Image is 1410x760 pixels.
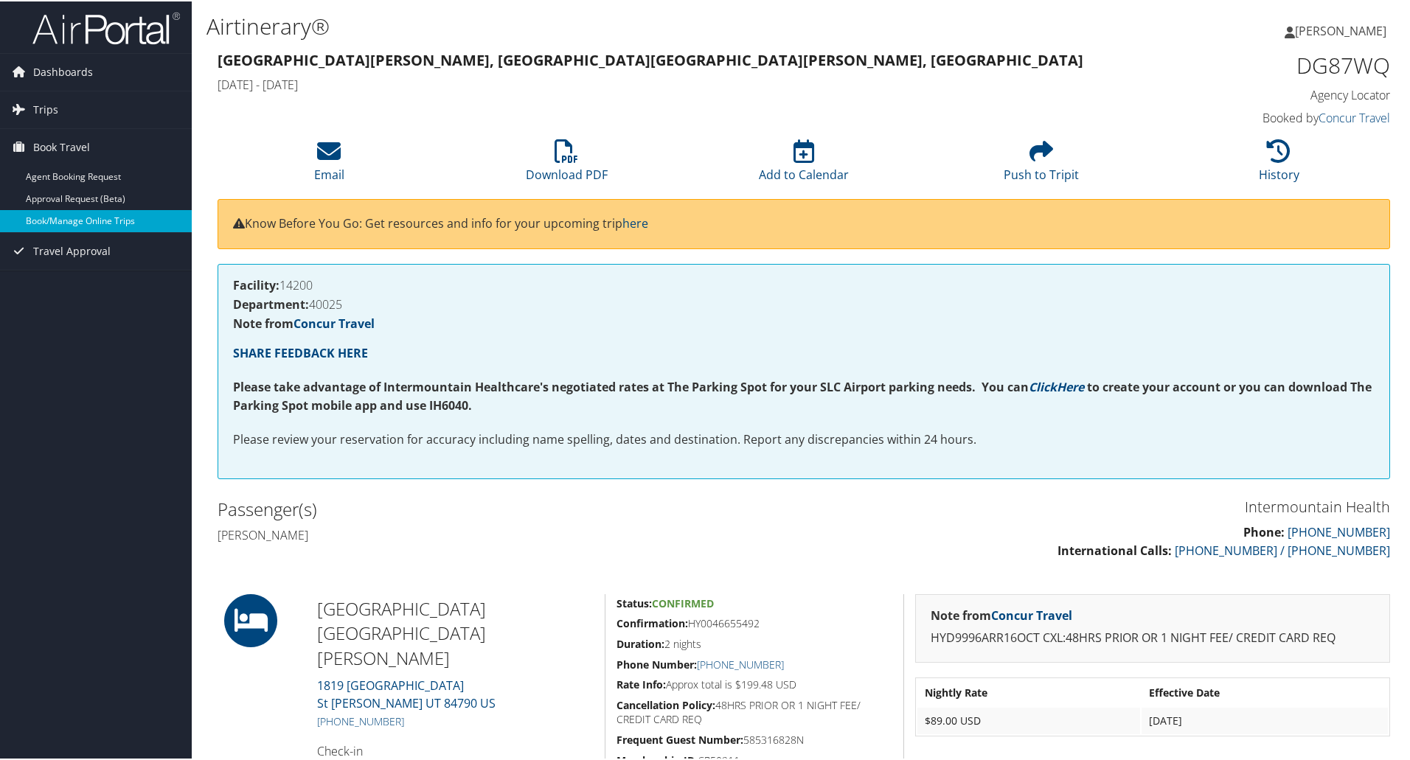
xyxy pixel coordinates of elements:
a: Concur Travel [991,606,1072,622]
h2: [GEOGRAPHIC_DATA] [GEOGRAPHIC_DATA][PERSON_NAME] [317,595,594,669]
strong: Status: [617,595,652,609]
a: [PHONE_NUMBER] [1288,523,1390,539]
strong: Note from [233,314,375,330]
h1: DG87WQ [1114,49,1390,80]
strong: Cancellation Policy: [617,697,715,711]
a: Download PDF [526,146,608,181]
th: Effective Date [1142,678,1388,705]
h5: 2 nights [617,635,892,650]
a: [PHONE_NUMBER] [317,713,404,727]
strong: Note from [931,606,1072,622]
a: History [1259,146,1299,181]
a: 1819 [GEOGRAPHIC_DATA]St [PERSON_NAME] UT 84790 US [317,676,496,710]
a: Email [314,146,344,181]
strong: Phone Number: [617,656,697,670]
strong: Duration: [617,635,664,649]
a: Push to Tripit [1004,146,1079,181]
h1: Airtinerary® [206,10,1003,41]
a: SHARE FEEDBACK HERE [233,344,368,360]
h2: Passenger(s) [218,495,793,520]
img: airportal-logo.png [32,10,180,44]
th: Nightly Rate [917,678,1140,705]
h4: Agency Locator [1114,86,1390,102]
span: Trips [33,90,58,127]
span: Dashboards [33,52,93,89]
h4: [DATE] - [DATE] [218,75,1091,91]
strong: Department: [233,295,309,311]
h4: 14200 [233,278,1375,290]
a: [PHONE_NUMBER] / [PHONE_NUMBER] [1175,541,1390,557]
span: Book Travel [33,128,90,164]
h5: 48HRS PRIOR OR 1 NIGHT FEE/ CREDIT CARD REQ [617,697,892,725]
strong: Confirmation: [617,615,688,629]
h4: 40025 [233,297,1375,309]
h4: Booked by [1114,108,1390,125]
a: Click [1029,377,1057,394]
a: Here [1057,377,1084,394]
h3: Intermountain Health [815,495,1390,516]
span: Confirmed [652,595,714,609]
h5: HY0046655492 [617,615,892,630]
strong: Frequent Guest Number: [617,731,743,745]
h4: Check-in [317,742,594,758]
a: Concur Travel [294,314,375,330]
strong: Please take advantage of Intermountain Healthcare's negotiated rates at The Parking Spot for your... [233,377,1029,394]
a: [PERSON_NAME] [1285,7,1401,52]
h4: [PERSON_NAME] [218,526,793,542]
td: $89.00 USD [917,706,1140,733]
td: [DATE] [1142,706,1388,733]
strong: Facility: [233,276,279,292]
strong: Rate Info: [617,676,666,690]
p: Know Before You Go: Get resources and info for your upcoming trip [233,213,1375,232]
p: HYD9996ARR16OCT CXL:48HRS PRIOR OR 1 NIGHT FEE/ CREDIT CARD REQ [931,627,1375,646]
span: Travel Approval [33,231,111,268]
span: [PERSON_NAME] [1295,21,1386,38]
strong: International Calls: [1057,541,1172,557]
a: Add to Calendar [759,146,849,181]
strong: [GEOGRAPHIC_DATA][PERSON_NAME], [GEOGRAPHIC_DATA] [GEOGRAPHIC_DATA][PERSON_NAME], [GEOGRAPHIC_DATA] [218,49,1083,69]
h5: Approx total is $199.48 USD [617,676,892,691]
a: Concur Travel [1319,108,1390,125]
strong: Phone: [1243,523,1285,539]
a: here [622,214,648,230]
h5: 585316828N [617,731,892,746]
p: Please review your reservation for accuracy including name spelling, dates and destination. Repor... [233,429,1375,448]
a: [PHONE_NUMBER] [697,656,784,670]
